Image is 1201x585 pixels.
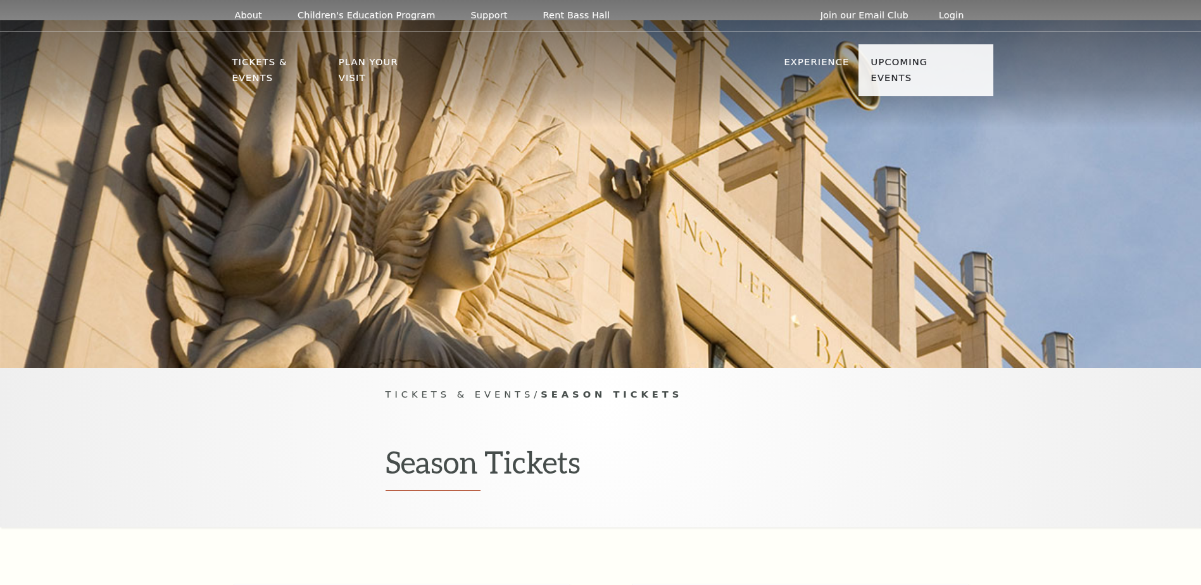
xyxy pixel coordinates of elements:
[871,54,969,93] p: Upcoming Events
[232,54,330,93] p: Tickets & Events
[543,10,610,21] p: Rent Bass Hall
[784,54,849,77] p: Experience
[541,389,682,399] span: Season Tickets
[386,444,816,491] h1: Season Tickets
[471,10,508,21] p: Support
[386,389,534,399] span: Tickets & Events
[298,10,436,21] p: Children's Education Program
[235,10,262,21] p: About
[386,387,816,403] p: /
[339,54,427,93] p: Plan Your Visit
